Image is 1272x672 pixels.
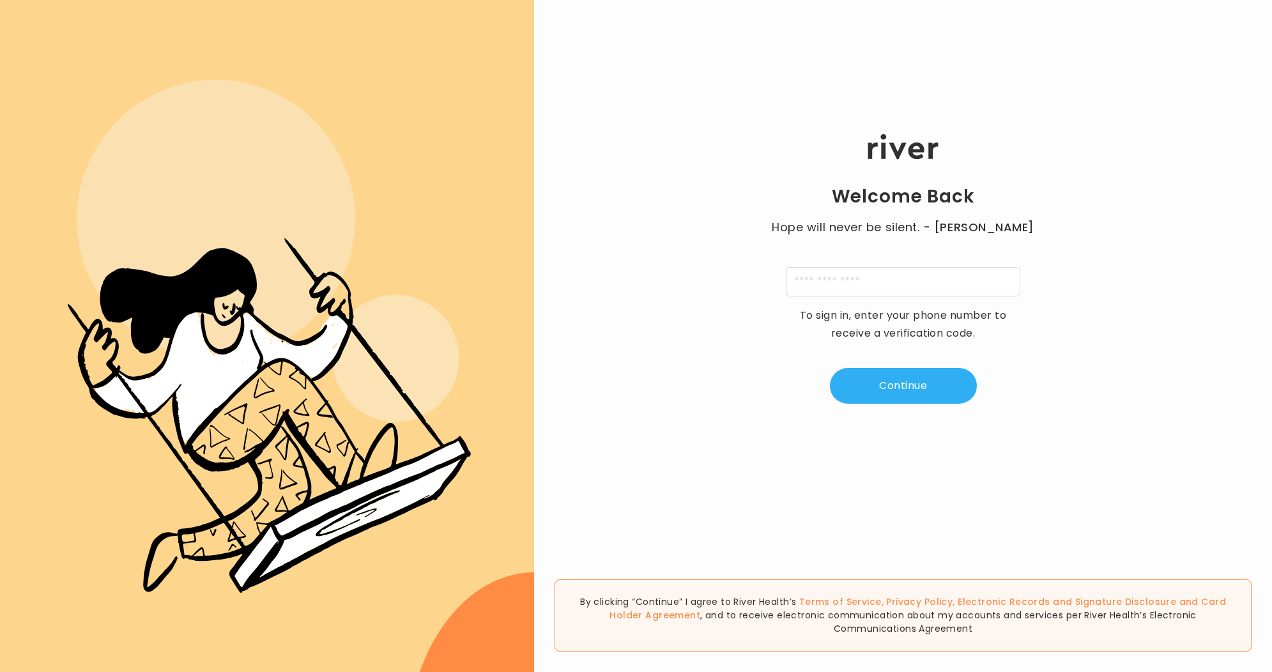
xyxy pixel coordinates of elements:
[760,218,1047,236] p: Hope will never be silent.
[958,595,1176,608] a: Electronic Records and Signature Disclosure
[792,307,1015,342] p: To sign in, enter your phone number to receive a verification code.
[830,368,977,404] button: Continue
[799,595,882,608] a: Terms of Service
[555,579,1252,652] div: By clicking “Continue” I agree to River Health’s
[609,595,1226,622] a: Card Holder Agreement
[832,185,975,208] h1: Welcome Back
[700,609,1197,635] span: , and to receive electronic communication about my accounts and services per River Health’s Elect...
[886,595,953,608] a: Privacy Policy
[923,218,1034,236] span: - [PERSON_NAME]
[609,595,1226,622] span: , , and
